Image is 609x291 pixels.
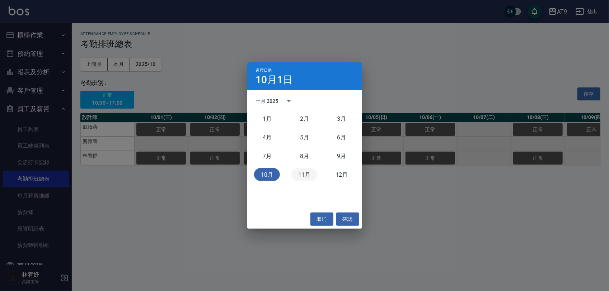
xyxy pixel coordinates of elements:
[256,76,293,84] h4: 10月1日
[329,131,355,144] button: 六月
[256,68,272,73] span: 選擇日期
[291,112,317,125] button: 二月
[256,97,278,105] div: 十月 2025
[291,149,317,162] button: 八月
[336,213,359,226] button: 確認
[329,149,355,162] button: 九月
[310,213,333,226] button: 取消
[280,92,298,110] button: calendar view is open, switch to year view
[254,112,280,125] button: 一月
[329,168,355,181] button: 十二月
[254,149,280,162] button: 七月
[291,168,317,181] button: 十一月
[254,168,280,181] button: 十月
[254,131,280,144] button: 四月
[291,131,317,144] button: 五月
[329,112,355,125] button: 三月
